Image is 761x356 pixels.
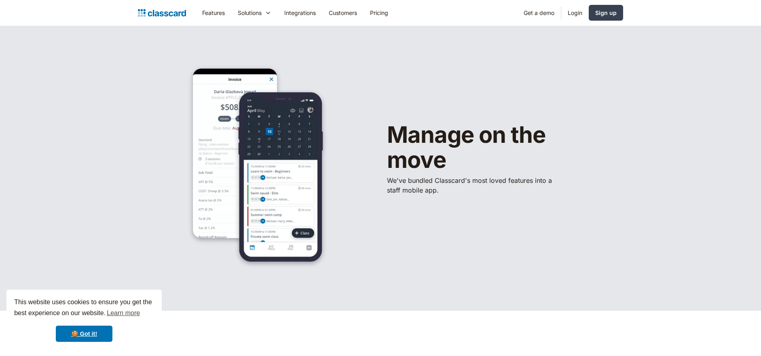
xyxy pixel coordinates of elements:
[106,307,141,319] a: learn more about cookies
[387,176,557,195] p: We've bundled ​Classcard's most loved features into a staff mobile app.
[231,4,278,22] div: Solutions
[322,4,364,22] a: Customers
[196,4,231,22] a: Features
[387,123,597,172] h1: Manage on the move
[364,4,395,22] a: Pricing
[6,290,162,350] div: cookieconsent
[138,7,186,19] a: Logo
[278,4,322,22] a: Integrations
[561,4,589,22] a: Login
[517,4,561,22] a: Get a demo
[56,326,112,342] a: dismiss cookie message
[589,5,623,21] a: Sign up
[14,297,154,319] span: This website uses cookies to ensure you get the best experience on our website.
[595,8,617,17] div: Sign up
[238,8,262,17] div: Solutions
